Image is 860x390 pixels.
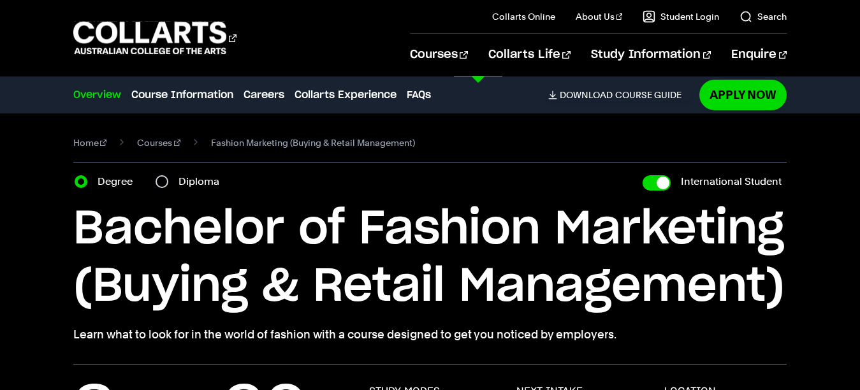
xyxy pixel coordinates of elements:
[295,87,397,103] a: Collarts Experience
[576,10,623,23] a: About Us
[211,134,415,152] span: Fashion Marketing (Buying & Retail Management)
[731,34,787,76] a: Enquire
[73,201,787,315] h1: Bachelor of Fashion Marketing (Buying & Retail Management)
[407,87,431,103] a: FAQs
[488,34,571,76] a: Collarts Life
[591,34,711,76] a: Study Information
[681,173,782,191] label: International Student
[137,134,180,152] a: Courses
[73,326,787,343] p: Learn what to look for in the world of fashion with a course designed to get you noticed by emplo...
[73,87,121,103] a: Overview
[73,20,237,56] div: Go to homepage
[73,134,107,152] a: Home
[560,89,613,101] span: Download
[740,10,787,23] a: Search
[410,34,468,76] a: Courses
[179,173,227,191] label: Diploma
[244,87,284,103] a: Careers
[643,10,719,23] a: Student Login
[131,87,233,103] a: Course Information
[98,173,140,191] label: Degree
[492,10,555,23] a: Collarts Online
[699,80,787,110] a: Apply Now
[548,89,692,101] a: DownloadCourse Guide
